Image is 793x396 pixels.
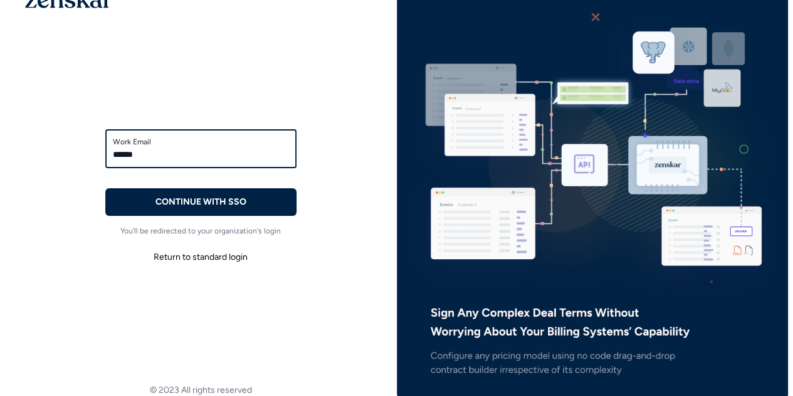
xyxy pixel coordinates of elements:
button: Return to standard login [105,246,297,269]
button: CONTINUE WITH SSO [105,188,297,216]
p: You'll be redirected to your organization's login [105,226,297,236]
label: Work Email [113,137,289,147]
p: CONTINUE WITH SSO [155,196,246,208]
